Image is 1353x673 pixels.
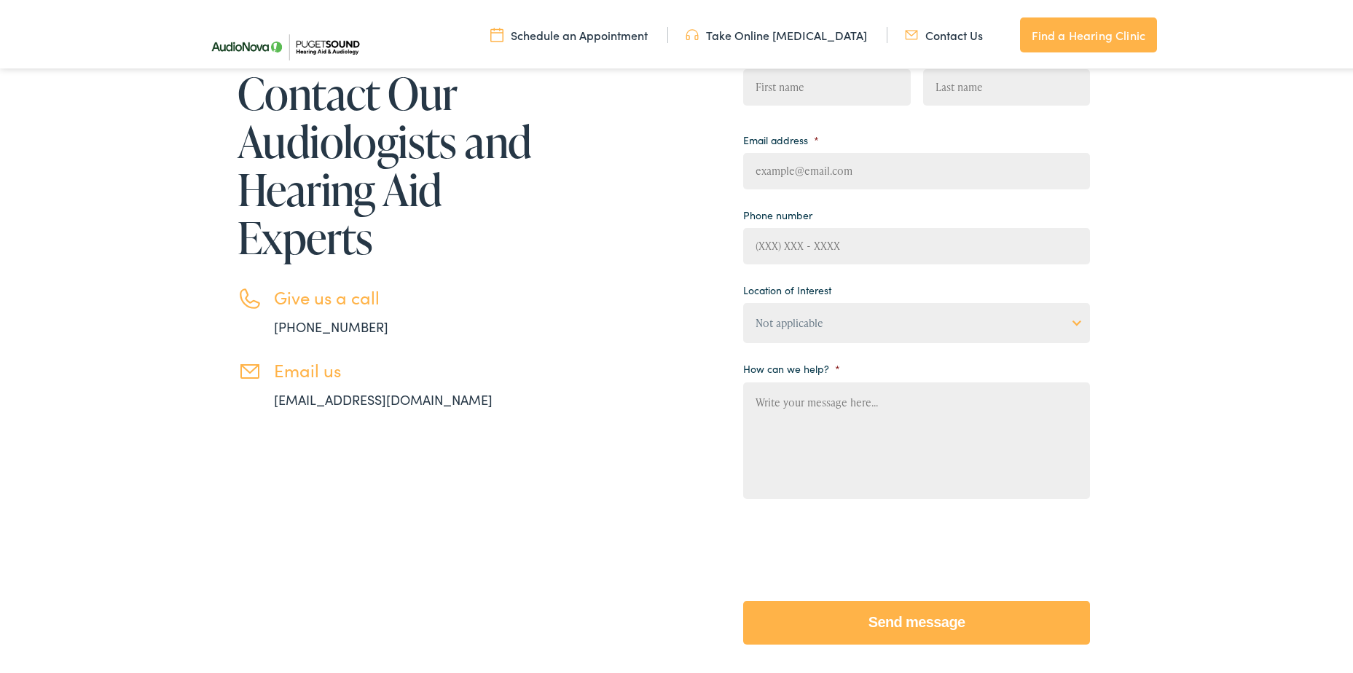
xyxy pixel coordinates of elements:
img: utility icon [686,24,699,40]
a: Take Online [MEDICAL_DATA] [686,24,867,40]
input: First name [743,66,910,103]
input: (XXX) XXX - XXXX [743,225,1090,261]
label: Location of Interest [743,280,831,294]
label: Email address [743,130,819,143]
img: utility icon [490,24,503,40]
label: Phone number [743,205,812,219]
h1: Contact Our Audiologists and Hearing Aid Experts [238,66,536,259]
h3: Give us a call [274,284,536,305]
a: [EMAIL_ADDRESS][DOMAIN_NAME] [274,387,493,406]
a: Schedule an Appointment [490,24,648,40]
a: Contact Us [905,24,983,40]
a: Find a Hearing Clinic [1020,15,1157,50]
input: Last name [923,66,1090,103]
a: [PHONE_NUMBER] [274,315,388,333]
iframe: reCAPTCHA [743,515,965,572]
label: How can we help? [743,359,840,372]
h3: Email us [274,357,536,378]
input: Send message [743,598,1090,642]
input: example@email.com [743,150,1090,186]
img: utility icon [905,24,918,40]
